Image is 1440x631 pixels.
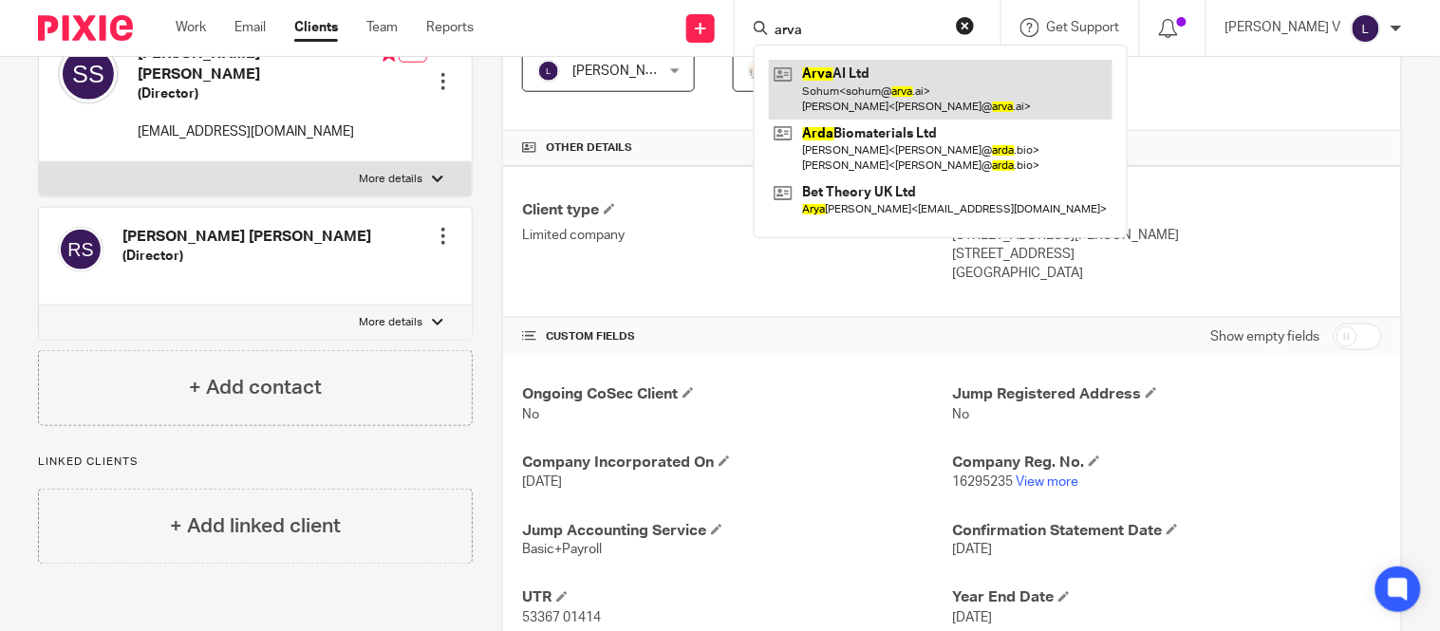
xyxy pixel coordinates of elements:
[952,245,1382,264] p: [STREET_ADDRESS]
[138,122,399,141] p: [EMAIL_ADDRESS][DOMAIN_NAME]
[952,226,1382,245] p: [STREET_ADDRESS][PERSON_NAME]
[359,315,422,330] p: More details
[522,475,562,489] span: [DATE]
[537,60,560,83] img: svg%3E
[58,44,119,104] img: svg%3E
[1016,475,1078,489] a: View more
[952,612,992,625] span: [DATE]
[522,612,601,625] span: 53367 01414
[522,226,952,245] p: Limited company
[38,455,473,470] p: Linked clients
[952,544,992,557] span: [DATE]
[189,373,322,402] h4: + Add contact
[366,18,398,37] a: Team
[138,44,399,84] h4: [PERSON_NAME] [PERSON_NAME]
[522,453,952,473] h4: Company Incorporated On
[546,140,632,156] span: Other details
[294,18,338,37] a: Clients
[170,511,341,541] h4: + Add linked client
[138,84,399,103] h5: (Director)
[234,18,266,37] a: Email
[952,588,1382,608] h4: Year End Date
[952,521,1382,541] h4: Confirmation Statement Date
[522,200,952,220] h4: Client type
[522,329,952,344] h4: CUSTOM FIELDS
[773,23,944,40] input: Search
[359,172,422,187] p: More details
[522,588,952,608] h4: UTR
[522,544,602,557] span: Basic+Payroll
[952,200,1382,220] h4: Address
[122,247,371,266] h5: (Director)
[952,384,1382,404] h4: Jump Registered Address
[522,408,539,421] span: No
[956,16,975,35] button: Clear
[952,475,1013,489] span: 16295235
[748,60,771,83] img: Matt%20Circle.png
[522,384,952,404] h4: Ongoing CoSec Client
[572,65,688,78] span: [PERSON_NAME] V
[58,227,103,272] img: svg%3E
[522,521,952,541] h4: Jump Accounting Service
[426,18,474,37] a: Reports
[1047,21,1120,34] span: Get Support
[1351,13,1381,44] img: svg%3E
[38,15,133,41] img: Pixie
[952,264,1382,283] p: [GEOGRAPHIC_DATA]
[952,408,969,421] span: No
[952,453,1382,473] h4: Company Reg. No.
[122,227,371,247] h4: [PERSON_NAME] [PERSON_NAME]
[1225,18,1341,37] p: [PERSON_NAME] V
[1211,327,1320,346] label: Show empty fields
[176,18,206,37] a: Work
